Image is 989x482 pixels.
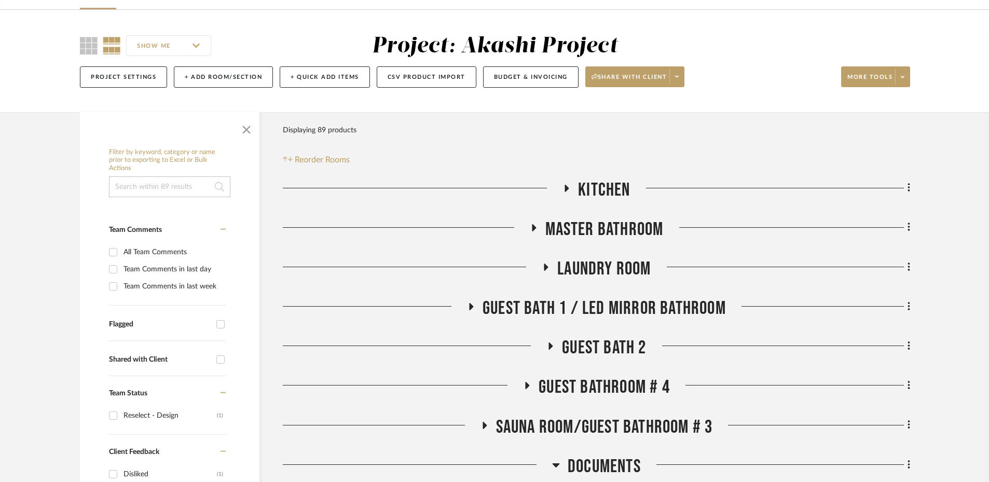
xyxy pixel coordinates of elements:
span: Sauna Room/Guest bathroom # 3 [496,416,713,438]
button: Reorder Rooms [283,154,350,166]
div: All Team Comments [123,244,223,260]
div: Team Comments in last week [123,278,223,295]
div: Shared with Client [109,355,211,364]
div: (1) [217,407,223,424]
span: Guest Bath 2 [562,337,646,359]
div: Flagged [109,320,211,329]
div: Displaying 89 products [283,120,356,141]
span: Guest Bath 1 / LED Mirror Bathroom [483,297,726,320]
div: Reselect - Design [123,407,217,424]
button: Close [236,117,257,138]
span: Master Bathroom [545,218,664,241]
span: Client Feedback [109,448,159,456]
span: Guest bathroom # 4 [539,376,670,398]
span: Kitchen [578,179,630,201]
span: More tools [847,73,892,89]
span: Laundry Room [557,258,651,280]
h6: Filter by keyword, category or name prior to exporting to Excel or Bulk Actions [109,148,230,173]
button: CSV Product Import [377,66,476,88]
span: Team Comments [109,226,162,233]
button: More tools [841,66,910,87]
div: Project: Akashi Project [372,35,618,57]
span: Share with client [592,73,667,89]
span: Documents [568,456,641,478]
button: + Add Room/Section [174,66,273,88]
button: Project Settings [80,66,167,88]
span: Reorder Rooms [295,154,350,166]
div: Team Comments in last day [123,261,223,278]
span: Team Status [109,390,147,397]
button: + Quick Add Items [280,66,370,88]
button: Budget & Invoicing [483,66,579,88]
input: Search within 89 results [109,176,230,197]
button: Share with client [585,66,685,87]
